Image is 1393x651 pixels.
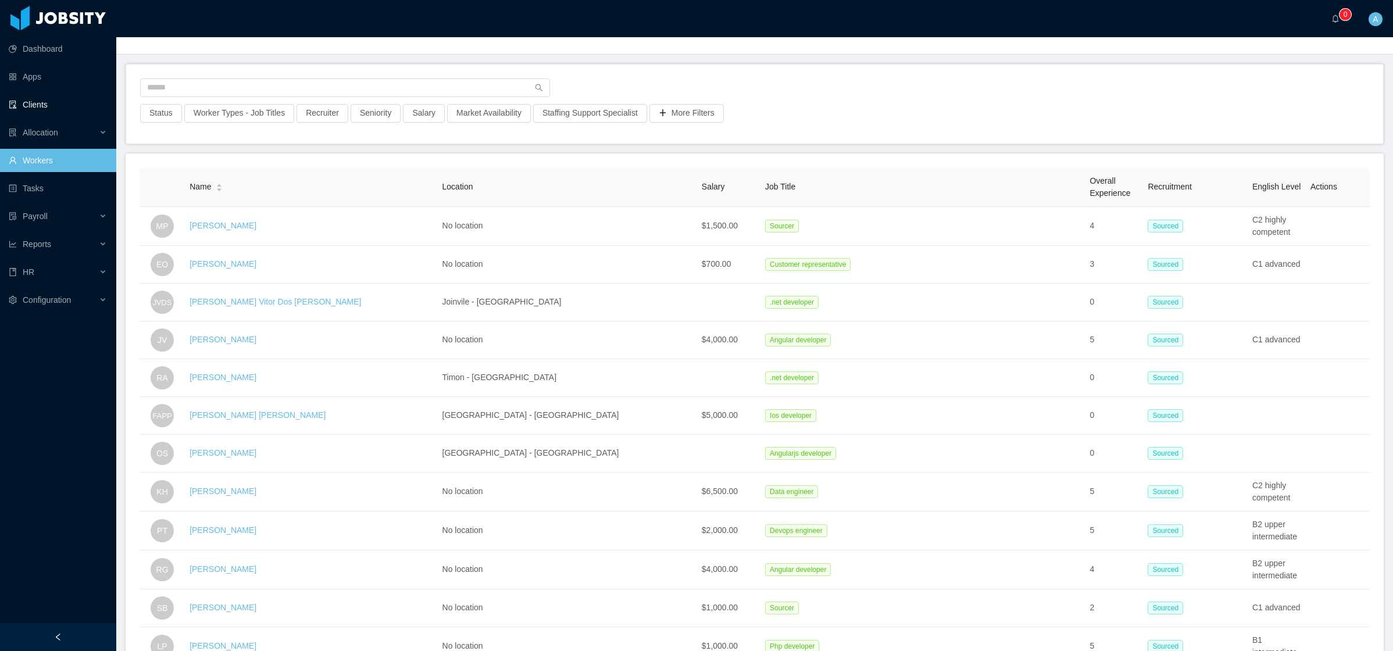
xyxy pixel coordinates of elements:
span: Recruitment [1148,182,1191,191]
a: [PERSON_NAME] [190,448,256,457]
span: Sourced [1148,563,1183,576]
span: Sourced [1148,524,1183,537]
button: Recruiter [297,104,348,123]
span: OS [156,442,168,465]
a: [PERSON_NAME] [PERSON_NAME] [190,410,326,420]
span: HR [23,267,34,277]
span: $1,000.00 [702,603,738,612]
button: icon: plusMore Filters [649,104,724,123]
span: KH [156,480,167,503]
button: Worker Types - Job Titles [184,104,294,123]
span: Sourced [1148,447,1183,460]
a: [PERSON_NAME] [190,373,256,382]
div: Sort [216,182,223,190]
a: [PERSON_NAME] [190,335,256,344]
span: $1,500.00 [702,221,738,230]
td: Timon - [GEOGRAPHIC_DATA] [438,359,697,397]
sup: 0 [1340,9,1351,20]
td: [GEOGRAPHIC_DATA] - [GEOGRAPHIC_DATA] [438,435,697,473]
td: C1 advanced [1248,589,1306,627]
a: icon: pie-chartDashboard [9,37,107,60]
td: 0 [1085,435,1143,473]
span: $2,000.00 [702,525,738,535]
span: FAPP [152,405,172,427]
span: Customer representative [765,258,851,271]
span: MP [156,214,169,238]
span: Angular developer [765,334,831,346]
td: 5 [1085,512,1143,550]
span: .net developer [765,371,819,384]
td: 2 [1085,589,1143,627]
i: icon: caret-down [216,187,223,190]
a: [PERSON_NAME] [190,221,256,230]
span: Sourcer [765,220,799,233]
button: Salary [403,104,445,123]
span: JVDS [153,291,172,313]
td: No location [438,473,697,512]
td: C2 highly competent [1248,473,1306,512]
span: PT [157,519,167,542]
td: B2 upper intermediate [1248,512,1306,550]
span: Configuration [23,295,71,305]
i: icon: caret-up [216,183,223,186]
i: icon: search [535,84,543,92]
span: Angular developer [765,563,831,576]
span: Sourced [1148,485,1183,498]
a: [PERSON_NAME] [190,259,256,269]
span: Sourced [1148,602,1183,614]
td: 5 [1085,321,1143,359]
button: Status [140,104,182,123]
span: Payroll [23,212,48,221]
span: Job Title [765,182,795,191]
a: icon: userWorkers [9,149,107,172]
td: C1 advanced [1248,246,1306,284]
span: Salary [702,182,725,191]
a: icon: auditClients [9,93,107,116]
a: icon: appstoreApps [9,65,107,88]
td: No location [438,512,697,550]
span: Angularjs developer [765,447,836,460]
span: Devops engineer [765,524,827,537]
span: JV [158,328,167,352]
td: 0 [1085,359,1143,397]
span: Ios developer [765,409,816,422]
span: Sourcer [765,602,799,614]
td: [GEOGRAPHIC_DATA] - [GEOGRAPHIC_DATA] [438,397,697,435]
span: Allocation [23,128,58,137]
span: $4,000.00 [702,335,738,344]
td: 0 [1085,397,1143,435]
span: Data engineer [765,485,818,498]
span: Sourced [1148,220,1183,233]
span: $700.00 [702,259,731,269]
span: SB [157,596,168,620]
td: No location [438,550,697,589]
span: A [1373,12,1378,26]
span: .net developer [765,296,819,309]
span: Sourced [1148,334,1183,346]
span: Name [190,181,211,193]
td: C2 highly competent [1248,207,1306,246]
span: Sourced [1148,258,1183,271]
span: $5,000.00 [702,410,738,420]
i: icon: file-protect [9,212,17,220]
a: [PERSON_NAME] [190,641,256,650]
a: icon: profileTasks [9,177,107,200]
a: [PERSON_NAME] [190,487,256,496]
td: 0 [1085,284,1143,321]
i: icon: solution [9,128,17,137]
a: [PERSON_NAME] [190,564,256,574]
span: $1,000.00 [702,641,738,650]
i: icon: setting [9,296,17,304]
i: icon: line-chart [9,240,17,248]
span: $4,000.00 [702,564,738,574]
span: Sourced [1148,409,1183,422]
span: Sourced [1148,296,1183,309]
span: RG [156,558,169,581]
i: icon: bell [1331,15,1340,23]
td: C1 advanced [1248,321,1306,359]
td: 4 [1085,550,1143,589]
td: 3 [1085,246,1143,284]
i: icon: book [9,268,17,276]
span: Sourced [1148,371,1183,384]
span: Reports [23,239,51,249]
